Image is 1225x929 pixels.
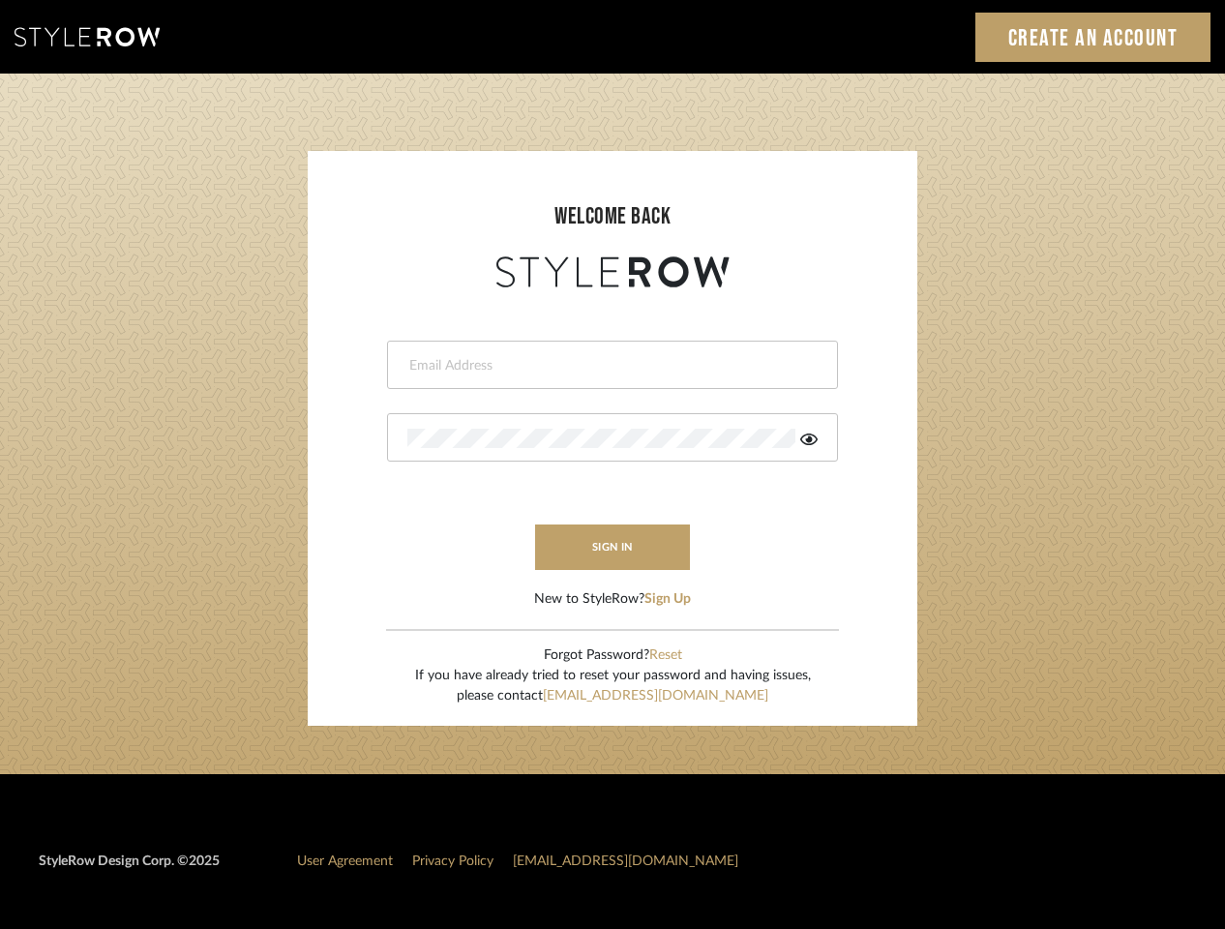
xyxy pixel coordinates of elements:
a: [EMAIL_ADDRESS][DOMAIN_NAME] [543,689,768,703]
button: Sign Up [644,589,691,610]
a: User Agreement [297,854,393,868]
div: welcome back [327,199,898,234]
button: Reset [649,645,682,666]
a: Create an Account [975,13,1211,62]
a: Privacy Policy [412,854,493,868]
div: Forgot Password? [415,645,811,666]
a: [EMAIL_ADDRESS][DOMAIN_NAME] [513,854,738,868]
button: sign in [535,524,690,570]
div: New to StyleRow? [534,589,691,610]
input: Email Address [407,356,813,375]
div: If you have already tried to reset your password and having issues, please contact [415,666,811,706]
div: StyleRow Design Corp. ©2025 [39,852,220,887]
